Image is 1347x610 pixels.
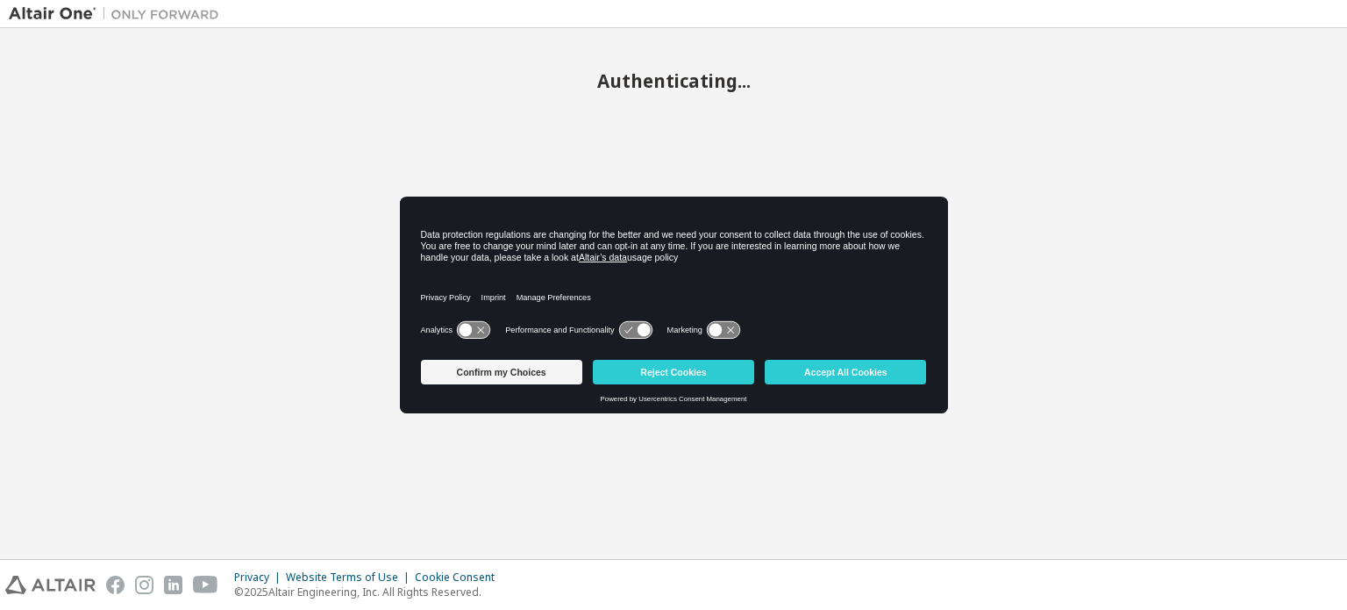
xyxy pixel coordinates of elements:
div: Privacy [234,571,286,585]
img: youtube.svg [193,576,218,594]
p: © 2025 Altair Engineering, Inc. All Rights Reserved. [234,585,505,599]
div: Cookie Consent [415,571,505,585]
img: Altair One [9,5,228,23]
img: altair_logo.svg [5,576,96,594]
img: facebook.svg [106,576,125,594]
img: instagram.svg [135,576,153,594]
h2: Authenticating... [9,69,1338,92]
div: Website Terms of Use [286,571,415,585]
img: linkedin.svg [164,576,182,594]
